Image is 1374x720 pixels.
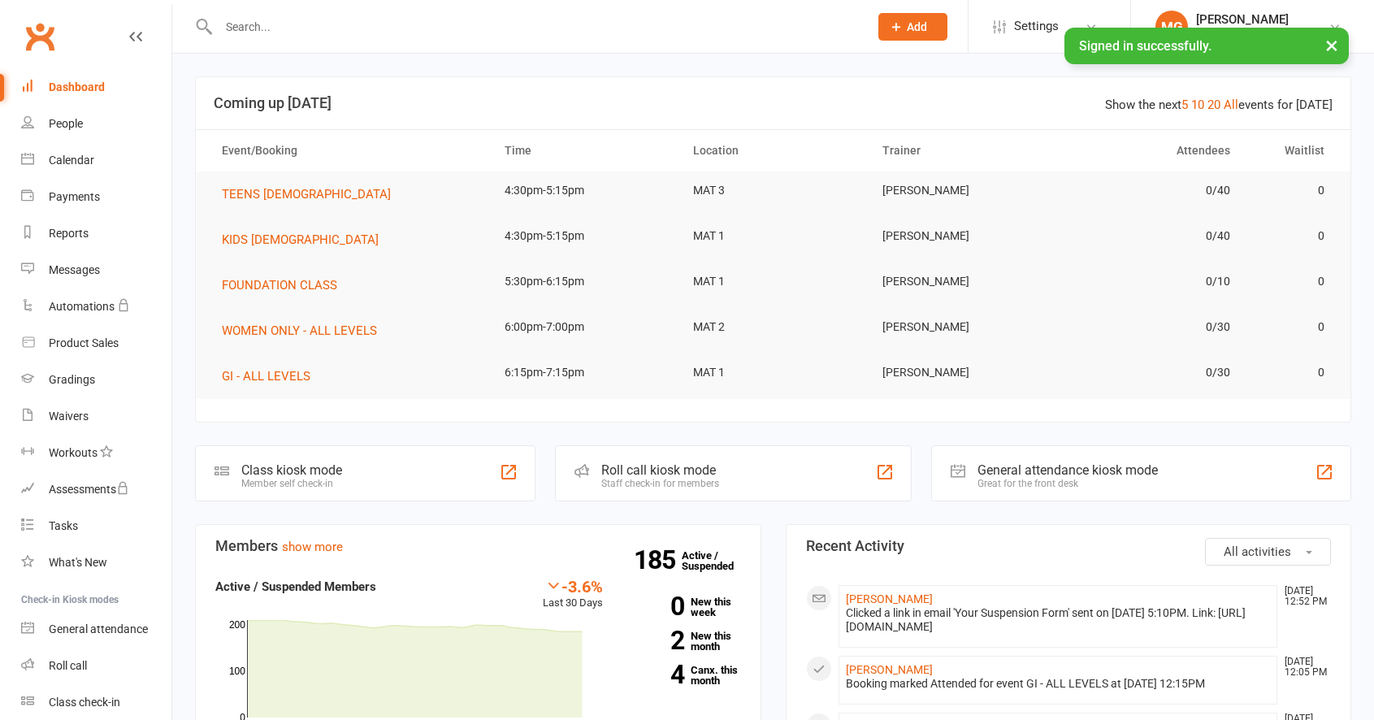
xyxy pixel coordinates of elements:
div: Waivers [49,410,89,423]
td: 0 [1245,262,1339,301]
div: Assessments [49,483,129,496]
span: Signed in successfully. [1079,38,1211,54]
td: 0 [1245,308,1339,346]
div: [PERSON_NAME] [1196,12,1320,27]
a: Tasks [21,508,171,544]
a: 20 [1207,98,1220,112]
td: 0/40 [1056,217,1245,255]
button: All activities [1205,538,1331,566]
td: [PERSON_NAME] [868,308,1056,346]
div: Great for the front desk [977,478,1158,489]
div: Calendar [49,154,94,167]
a: 2New this month [627,631,740,652]
a: Payments [21,179,171,215]
td: 0/40 [1056,171,1245,210]
a: 10 [1191,98,1204,112]
strong: 0 [627,594,684,618]
td: 6:15pm-7:15pm [490,353,678,392]
td: 0/10 [1056,262,1245,301]
a: [PERSON_NAME] [846,663,933,676]
a: What's New [21,544,171,581]
span: All activities [1224,544,1291,559]
a: 4Canx. this month [627,665,740,686]
a: Gradings [21,362,171,398]
button: Add [878,13,947,41]
a: All [1224,98,1238,112]
h3: Members [215,538,741,554]
div: Payments [49,190,100,203]
div: Last 30 Days [543,577,603,612]
button: KIDS [DEMOGRAPHIC_DATA] [222,230,390,249]
td: 0 [1245,171,1339,210]
button: FOUNDATION CLASS [222,275,349,295]
a: General attendance kiosk mode [21,611,171,648]
button: × [1317,28,1346,63]
div: Wise Martial Arts Pty Ltd [1196,27,1320,41]
a: Dashboard [21,69,171,106]
a: Calendar [21,142,171,179]
a: Messages [21,252,171,288]
th: Event/Booking [207,130,490,171]
td: 0 [1245,217,1339,255]
td: MAT 1 [678,262,867,301]
td: 0/30 [1056,308,1245,346]
a: show more [282,540,343,554]
td: 4:30pm-5:15pm [490,171,678,210]
div: Dashboard [49,80,105,93]
a: Workouts [21,435,171,471]
span: TEENS [DEMOGRAPHIC_DATA] [222,187,391,202]
time: [DATE] 12:05 PM [1276,657,1330,678]
td: MAT 3 [678,171,867,210]
div: Show the next events for [DATE] [1105,95,1333,115]
a: 5 [1181,98,1188,112]
div: Automations [49,300,115,313]
td: 0 [1245,353,1339,392]
th: Waitlist [1245,130,1339,171]
td: [PERSON_NAME] [868,217,1056,255]
div: Reports [49,227,89,240]
div: Member self check-in [241,478,342,489]
div: -3.6% [543,577,603,595]
div: Roll call [49,659,87,672]
div: Product Sales [49,336,119,349]
div: Workouts [49,446,98,459]
strong: 2 [627,628,684,653]
th: Attendees [1056,130,1245,171]
a: Waivers [21,398,171,435]
td: MAT 1 [678,353,867,392]
h3: Coming up [DATE] [214,95,1333,111]
strong: 4 [627,662,684,687]
div: Class check-in [49,696,120,709]
span: FOUNDATION CLASS [222,278,337,293]
strong: Active / Suspended Members [215,579,376,594]
div: Messages [49,263,100,276]
td: 6:00pm-7:00pm [490,308,678,346]
span: Add [907,20,927,33]
th: Trainer [868,130,1056,171]
div: General attendance kiosk mode [977,462,1158,478]
td: MAT 2 [678,308,867,346]
a: [PERSON_NAME] [846,592,933,605]
div: What's New [49,556,107,569]
td: [PERSON_NAME] [868,262,1056,301]
button: TEENS [DEMOGRAPHIC_DATA] [222,184,402,204]
a: Product Sales [21,325,171,362]
time: [DATE] 12:52 PM [1276,586,1330,607]
td: 0/30 [1056,353,1245,392]
th: Location [678,130,867,171]
td: 4:30pm-5:15pm [490,217,678,255]
div: General attendance [49,622,148,635]
a: Assessments [21,471,171,508]
a: Clubworx [20,16,60,57]
td: 5:30pm-6:15pm [490,262,678,301]
a: 185Active / Suspended [682,538,753,583]
a: 0New this week [627,596,740,618]
button: WOMEN ONLY - ALL LEVELS [222,321,388,340]
div: Clicked a link in email 'Your Suspension Form' sent on [DATE] 5:10PM. Link: [URL][DOMAIN_NAME] [846,606,1271,634]
div: Booking marked Attended for event GI - ALL LEVELS at [DATE] 12:15PM [846,677,1271,691]
strong: 185 [634,548,682,572]
div: People [49,117,83,130]
div: Roll call kiosk mode [601,462,719,478]
td: [PERSON_NAME] [868,171,1056,210]
td: [PERSON_NAME] [868,353,1056,392]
